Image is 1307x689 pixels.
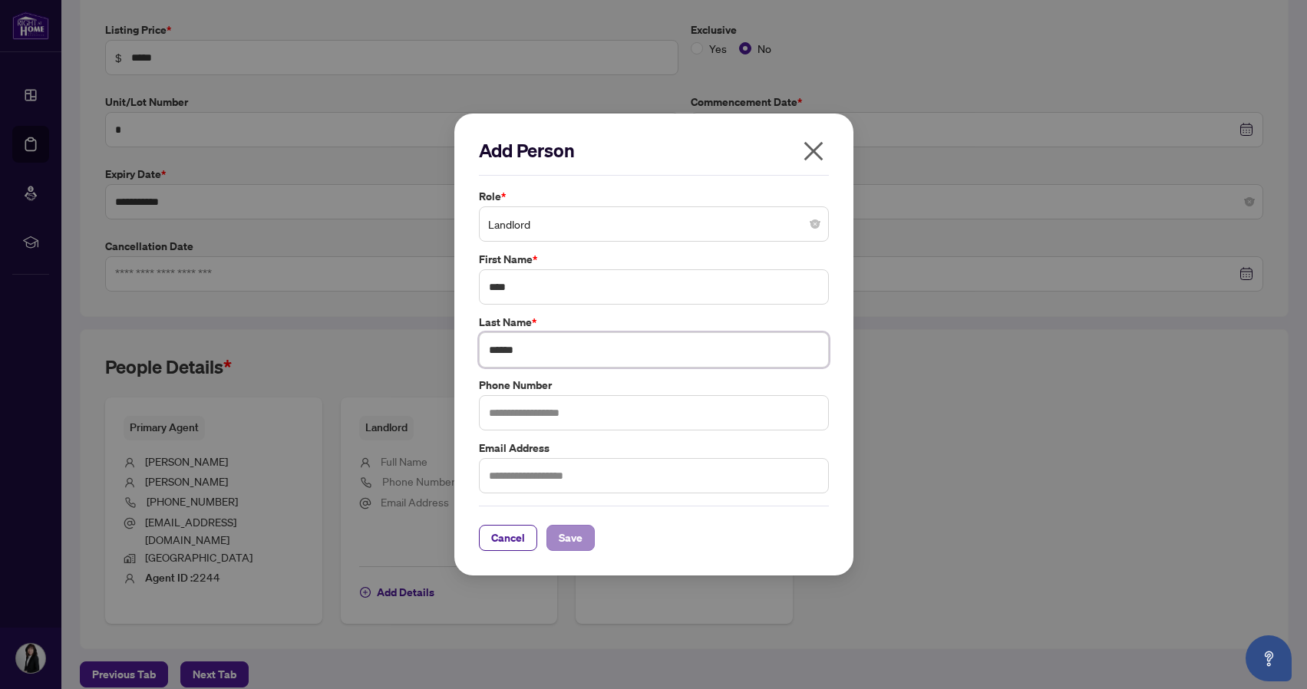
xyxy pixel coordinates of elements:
[479,440,829,457] label: Email Address
[479,314,829,331] label: Last Name
[488,209,820,239] span: Landlord
[479,251,829,268] label: First Name
[1246,635,1292,681] button: Open asap
[491,526,525,550] span: Cancel
[479,377,829,394] label: Phone Number
[479,525,537,551] button: Cancel
[810,219,820,229] span: close-circle
[559,526,583,550] span: Save
[546,525,595,551] button: Save
[801,139,826,163] span: close
[479,188,829,205] label: Role
[479,138,829,163] h2: Add Person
